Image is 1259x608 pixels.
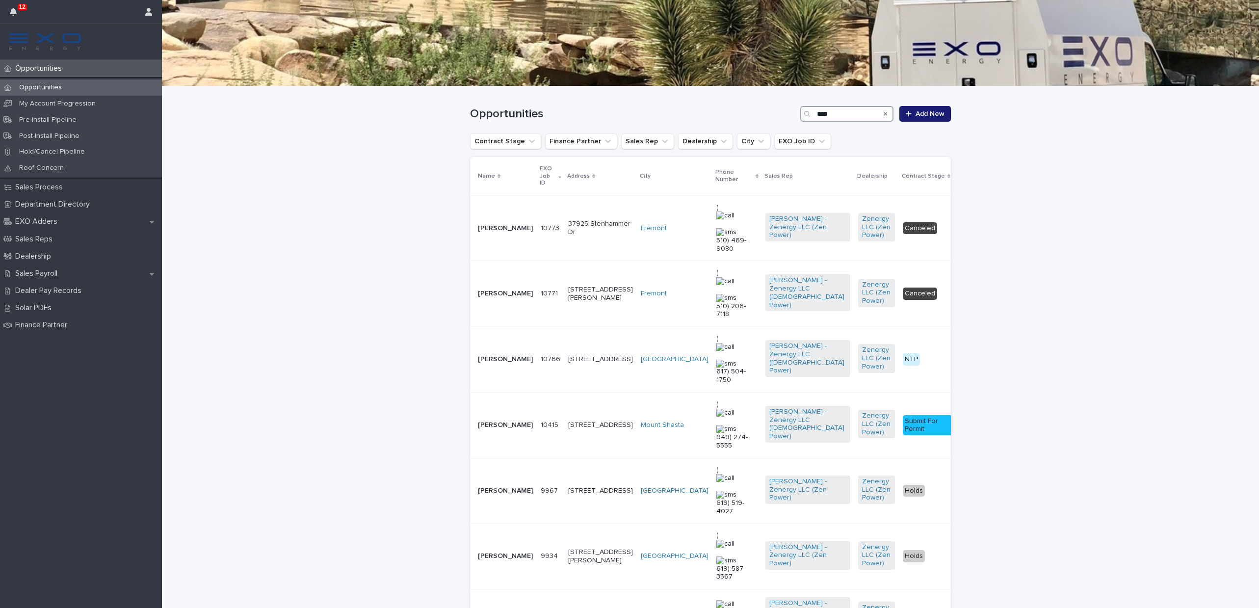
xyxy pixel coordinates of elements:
[715,167,753,185] p: Phone Number
[916,110,944,117] span: Add New
[716,343,758,351] img: call
[862,215,891,239] a: Zenergy LLC (Zen Power)
[470,327,1087,393] tr: [PERSON_NAME]1076610766 [STREET_ADDRESS][GEOGRAPHIC_DATA] ( 617) 504-1750[PERSON_NAME] - Zenergy ...
[641,290,667,298] a: Fremont
[11,303,59,313] p: Solar PDFs
[716,277,758,286] img: call
[857,171,888,182] p: Dealership
[541,485,560,495] p: 9967
[11,320,75,330] p: Finance Partner
[568,286,633,302] p: [STREET_ADDRESS][PERSON_NAME]
[540,163,556,188] p: EXO Job ID
[470,195,1087,261] tr: [PERSON_NAME]1077310773 37925 Stenhammer DrFremont ( 510) 469-9080[PERSON_NAME] - Zenergy LLC (Ze...
[716,409,758,417] img: call
[800,106,893,122] input: Search
[541,550,560,560] p: 9934
[621,133,674,149] button: Sales Rep
[641,421,684,429] a: Mount Shasta
[899,106,951,122] a: Add New
[567,171,590,182] p: Address
[716,360,758,368] img: sms
[568,548,633,565] p: [STREET_ADDRESS][PERSON_NAME]
[716,467,758,515] a: ( 619) 519-4027
[470,261,1087,327] tr: [PERSON_NAME]1077110771 [STREET_ADDRESS][PERSON_NAME]Fremont ( 510) 206-7118[PERSON_NAME] - Zener...
[862,477,891,502] a: Zenergy LLC (Zen Power)
[11,64,70,73] p: Opportunities
[774,133,831,149] button: EXO Job ID
[902,171,945,182] p: Contract Stage
[716,474,758,482] img: call
[541,288,560,298] p: 10771
[11,252,59,261] p: Dealership
[903,550,925,562] div: Holds
[769,276,846,309] a: [PERSON_NAME] - Zenergy LLC ([DEMOGRAPHIC_DATA] Power)
[11,132,87,140] p: Post-Install Pipeline
[641,552,708,560] a: [GEOGRAPHIC_DATA]
[716,204,758,252] a: ( 510) 469-9080
[716,228,758,237] img: sms
[716,401,758,449] a: ( 949) 274-5555
[545,133,617,149] button: Finance Partner
[541,353,562,364] p: 10766
[11,148,93,156] p: Hold/Cancel Pipeline
[862,346,891,370] a: Zenergy LLC (Zen Power)
[478,421,533,429] p: [PERSON_NAME]
[716,269,758,317] a: ( 510) 206-7118
[769,477,846,502] a: [PERSON_NAME] - Zenergy LLC (Zen Power)
[11,100,104,108] p: My Account Progression
[19,3,26,10] p: 12
[11,235,60,244] p: Sales Reps
[470,392,1087,458] tr: [PERSON_NAME]1041510415 [STREET_ADDRESS]Mount Shasta ( 949) 274-5555[PERSON_NAME] - Zenergy LLC (...
[764,171,793,182] p: Sales Rep
[903,353,920,366] div: NTP
[903,485,925,497] div: Holds
[11,164,72,172] p: Roof Concern
[568,355,633,364] p: [STREET_ADDRESS]
[716,556,758,565] img: sms
[769,215,846,239] a: [PERSON_NAME] - Zenergy LLC (Zen Power)
[470,524,1087,589] tr: [PERSON_NAME]99349934 [STREET_ADDRESS][PERSON_NAME][GEOGRAPHIC_DATA] ( 619) 587-3567[PERSON_NAME]...
[716,491,758,499] img: sms
[903,415,953,436] div: Submit For Permit
[478,224,533,233] p: [PERSON_NAME]
[10,6,23,24] div: 12
[640,171,651,182] p: City
[11,217,65,226] p: EXO Adders
[470,133,541,149] button: Contract Stage
[769,408,846,441] a: [PERSON_NAME] - Zenergy LLC ([DEMOGRAPHIC_DATA] Power)
[478,355,533,364] p: [PERSON_NAME]
[903,222,937,235] div: Canceled
[716,335,758,383] a: ( 617) 504-1750
[470,107,796,121] h1: Opportunities
[470,458,1087,524] tr: [PERSON_NAME]99679967 [STREET_ADDRESS][GEOGRAPHIC_DATA] ( 619) 519-4027[PERSON_NAME] - Zenergy LL...
[862,412,891,436] a: Zenergy LLC (Zen Power)
[716,532,758,580] a: ( 619) 587-3567
[568,421,633,429] p: [STREET_ADDRESS]
[11,116,84,124] p: Pre-Install Pipeline
[11,183,71,192] p: Sales Process
[11,200,98,209] p: Department Directory
[641,224,667,233] a: Fremont
[11,83,70,92] p: Opportunities
[478,487,533,495] p: [PERSON_NAME]
[903,288,937,300] div: Canceled
[716,211,758,220] img: call
[11,286,89,295] p: Dealer Pay Records
[478,290,533,298] p: [PERSON_NAME]
[716,294,758,302] img: sms
[862,543,891,568] a: Zenergy LLC (Zen Power)
[568,487,633,495] p: [STREET_ADDRESS]
[678,133,733,149] button: Dealership
[541,222,561,233] p: 10773
[478,552,533,560] p: [PERSON_NAME]
[641,487,708,495] a: [GEOGRAPHIC_DATA]
[641,355,708,364] a: [GEOGRAPHIC_DATA]
[716,540,758,548] img: call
